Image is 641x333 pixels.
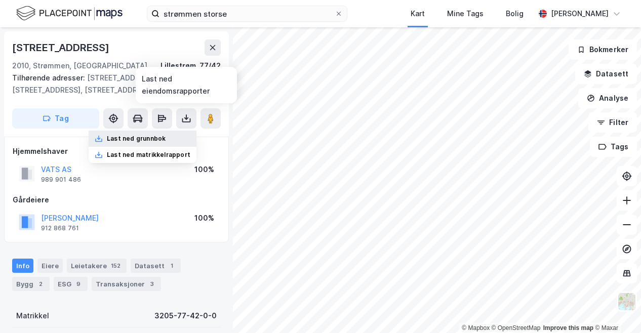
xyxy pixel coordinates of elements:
button: Bokmerker [569,39,637,60]
div: Transaksjoner [92,277,161,291]
button: Tag [12,108,99,129]
div: 2 [35,279,46,289]
a: OpenStreetMap [492,324,541,331]
div: Mine Tags [447,8,484,20]
input: Søk på adresse, matrikkel, gårdeiere, leietakere eller personer [159,6,335,21]
button: Filter [588,112,637,133]
div: 3205-77-42-0-0 [154,310,217,322]
div: Lillestrøm, 77/42 [161,60,221,72]
div: [STREET_ADDRESS] [12,39,111,56]
div: Info [12,259,33,273]
div: 2010, Strømmen, [GEOGRAPHIC_DATA] [12,60,147,72]
a: Mapbox [462,324,490,331]
div: Hjemmelshaver [13,145,220,157]
img: logo.f888ab2527a4732fd821a326f86c7f29.svg [16,5,123,22]
div: Bygg [12,277,50,291]
div: 3 [147,279,157,289]
div: Eiere [37,259,63,273]
div: Last ned grunnbok [107,135,166,143]
div: 100% [194,163,214,176]
div: [PERSON_NAME] [551,8,609,20]
button: Datasett [575,64,637,84]
span: Tilhørende adresser: [12,73,87,82]
div: Kart [411,8,425,20]
div: 912 868 761 [41,224,79,232]
div: Datasett [131,259,181,273]
a: Improve this map [543,324,593,331]
div: Kontrollprogram for chat [590,284,641,333]
div: Gårdeiere [13,194,220,206]
div: 989 901 486 [41,176,81,184]
button: Tags [590,137,637,157]
div: 9 [73,279,84,289]
div: Last ned matrikkelrapport [107,151,190,159]
div: 1 [167,261,177,271]
div: ESG [54,277,88,291]
div: 152 [109,261,123,271]
button: Analyse [578,88,637,108]
div: Bolig [506,8,524,20]
div: [STREET_ADDRESS], [STREET_ADDRESS], [STREET_ADDRESS] [12,72,213,96]
div: Leietakere [67,259,127,273]
div: Matrikkel [16,310,49,322]
iframe: Chat Widget [590,284,641,333]
div: 100% [194,212,214,224]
